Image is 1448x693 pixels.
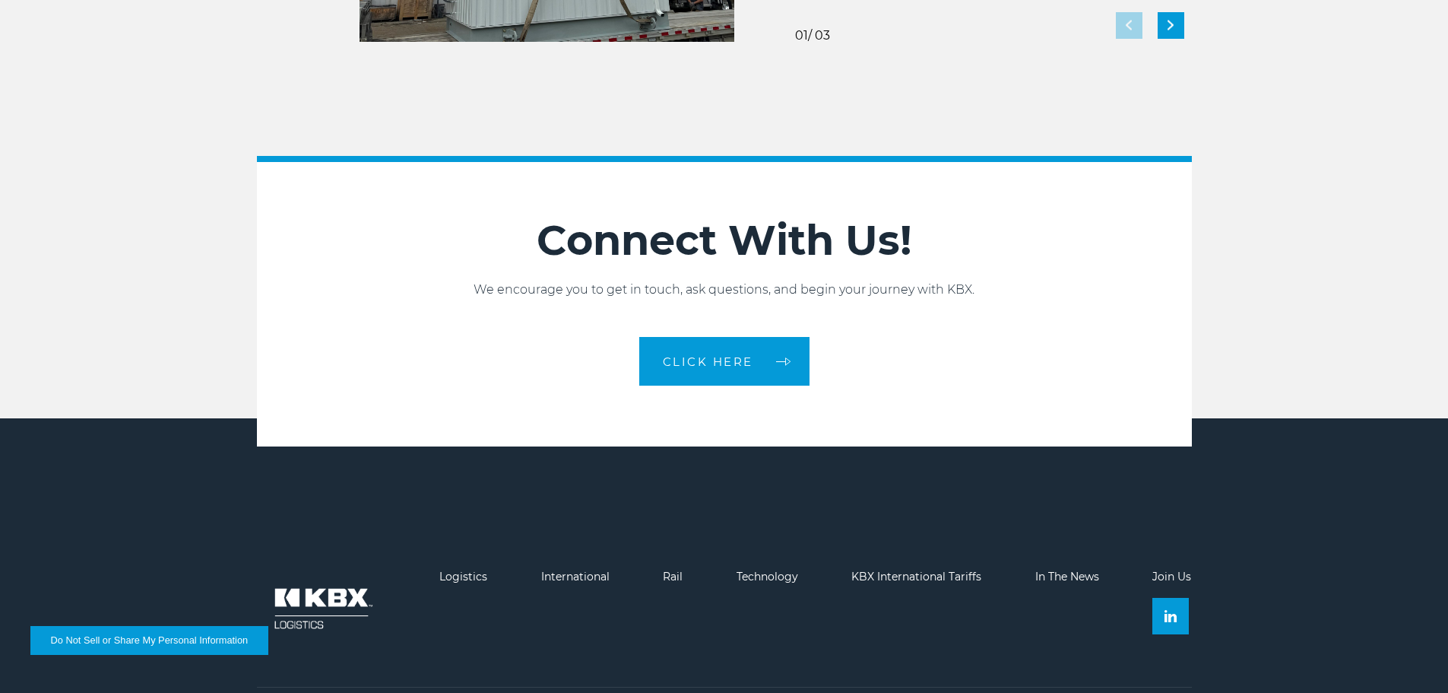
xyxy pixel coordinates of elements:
a: CLICK HERE arrow arrow [639,337,810,386]
span: 01 [795,28,808,43]
a: In The News [1035,570,1099,583]
div: Next slide [1158,12,1184,39]
img: Linkedin [1164,610,1177,622]
a: KBX International Tariffs [851,570,981,583]
a: Rail [663,570,683,583]
a: Join Us [1152,570,1191,583]
img: kbx logo [257,571,386,647]
img: next slide [1168,21,1174,30]
a: Technology [737,570,798,583]
button: Do Not Sell or Share My Personal Information [30,626,268,655]
a: International [541,570,610,583]
a: Logistics [439,570,487,583]
div: / 03 [795,30,830,42]
h2: Connect With Us! [257,215,1192,265]
span: CLICK HERE [663,356,753,367]
p: We encourage you to get in touch, ask questions, and begin your journey with KBX. [257,281,1192,299]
